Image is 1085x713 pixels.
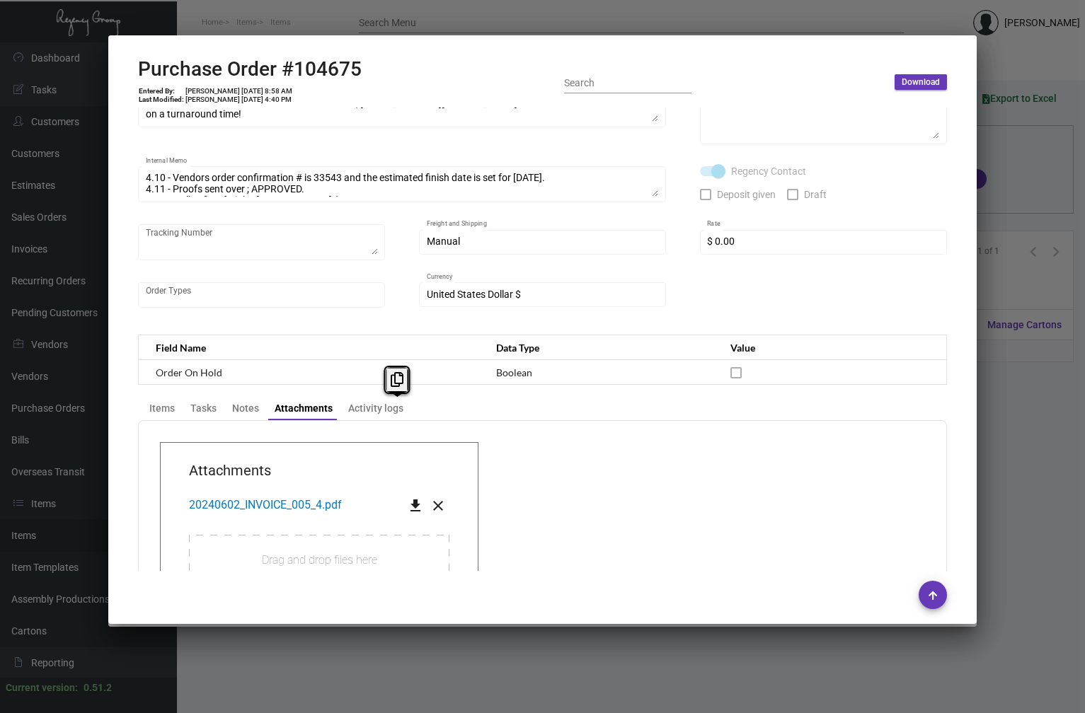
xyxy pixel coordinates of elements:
span: Deposit given [717,186,776,203]
div: Current version: [6,680,78,695]
span: 20240602_INVOICE_005_4.pdf [189,498,342,511]
span: Manual [427,236,460,247]
span: Order On Hold [156,366,222,378]
span: Download [902,76,940,88]
th: Field Name [139,335,482,360]
td: Last Modified: [138,95,185,104]
button: Download [895,74,947,90]
span: Draft [804,186,827,203]
mat-icon: close [430,497,447,514]
h2: Purchase Order #104675 [138,57,362,81]
div: 0.51.2 [84,680,112,695]
td: Entered By: [138,87,185,95]
td: [PERSON_NAME] [DATE] 4:40 PM [185,95,293,104]
span: Regency Contact [731,163,806,180]
th: Value [716,335,946,360]
span: Attachments [189,460,449,481]
div: Attachments [275,401,333,416]
div: Activity logs [348,401,403,416]
div: Tasks [190,401,217,416]
button: 20240602_INVOICE_005_4.pdf [178,492,353,518]
div: Items [149,401,175,416]
i: Copy [391,372,403,387]
span: Drag and drop files here [262,553,377,567]
td: [PERSON_NAME] [DATE] 8:58 AM [185,87,293,95]
mat-icon: get_app [407,497,424,514]
th: Data Type [482,335,716,360]
span: Boolean [496,366,532,378]
div: Notes [232,401,259,416]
